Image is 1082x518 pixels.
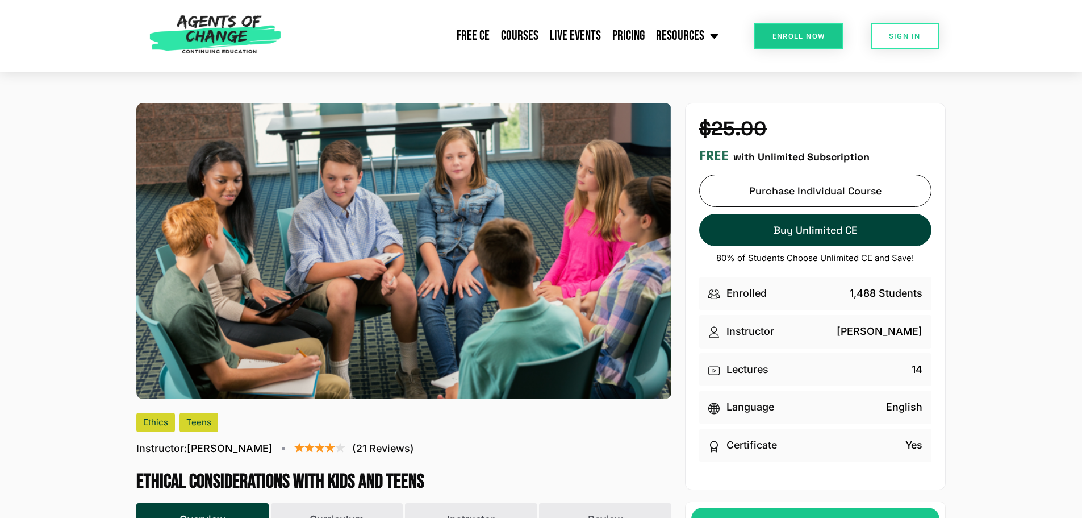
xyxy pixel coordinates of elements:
img: Ethical Considerations with Kids and Teens (3 Ethics CE Credit) [136,103,671,399]
span: Purchase Individual Course [749,185,882,197]
h1: Ethical Considerations with Kids and Teens (3 Ethics CE Credit) [136,470,671,494]
a: SIGN IN [871,23,939,49]
span: SIGN IN [889,32,921,40]
p: Certificate [726,438,777,453]
p: [PERSON_NAME] [136,441,273,457]
p: [PERSON_NAME] [837,324,922,339]
p: (21 Reviews) [352,441,414,457]
p: 1,488 Students [850,286,922,301]
p: Language [726,400,774,415]
p: Lectures [726,362,768,378]
a: Enroll Now [754,23,843,49]
nav: Menu [287,22,724,50]
span: Buy Unlimited CE [774,224,857,236]
a: Purchase Individual Course [699,175,931,207]
p: Yes [905,438,922,453]
div: Teens [179,413,218,432]
p: English [886,400,922,415]
p: 14 [912,362,922,378]
a: Free CE [451,22,495,50]
h4: $25.00 [699,117,931,141]
a: Resources [650,22,724,50]
div: with Unlimited Subscription [699,148,931,164]
span: Instructor: [136,441,187,457]
div: Ethics [136,413,175,432]
p: 80% of Students Choose Unlimited CE and Save! [699,253,931,263]
p: Instructor [726,324,774,339]
a: Buy Unlimited CE [699,214,931,246]
a: Live Events [544,22,607,50]
p: Enrolled [726,286,767,301]
h3: FREE [699,148,729,164]
a: Courses [495,22,544,50]
span: Enroll Now [772,32,825,40]
a: Pricing [607,22,650,50]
